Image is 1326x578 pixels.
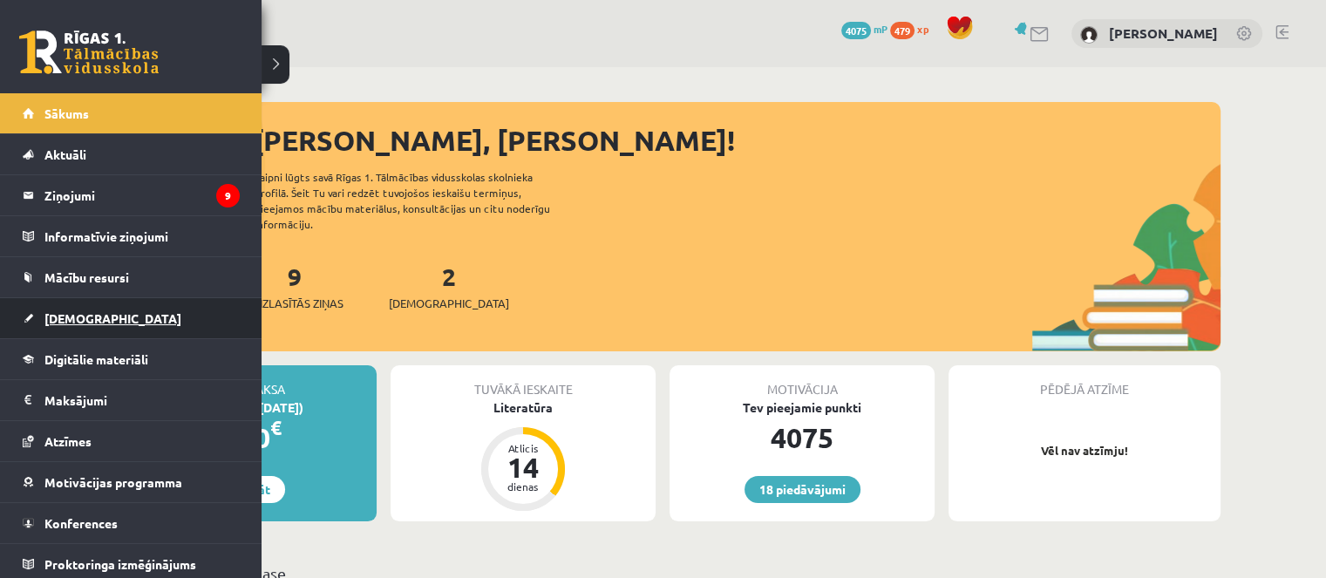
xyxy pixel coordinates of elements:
div: Laipni lūgts savā Rīgas 1. Tālmācības vidusskolas skolnieka profilā. Šeit Tu vari redzēt tuvojošo... [255,169,581,232]
div: Atlicis [497,443,549,453]
span: mP [874,22,887,36]
div: Tuvākā ieskaite [391,365,656,398]
a: Digitālie materiāli [23,339,240,379]
div: 4075 [670,417,935,459]
a: Rīgas 1. Tālmācības vidusskola [19,31,159,74]
span: [DEMOGRAPHIC_DATA] [44,310,181,326]
a: 9Neizlasītās ziņas [246,261,343,312]
span: Neizlasītās ziņas [246,295,343,312]
legend: Maksājumi [44,380,240,420]
span: Aktuāli [44,146,86,162]
a: 479 xp [890,22,937,36]
a: Literatūra Atlicis 14 dienas [391,398,656,513]
a: Maksājumi [23,380,240,420]
a: Informatīvie ziņojumi [23,216,240,256]
div: Tev pieejamie punkti [670,398,935,417]
div: Pēdējā atzīme [949,365,1221,398]
span: [DEMOGRAPHIC_DATA] [389,295,509,312]
a: [PERSON_NAME] [1109,24,1218,42]
p: Vēl nav atzīmju! [957,442,1212,459]
span: Digitālie materiāli [44,351,148,367]
a: 2[DEMOGRAPHIC_DATA] [389,261,509,312]
span: 479 [890,22,915,39]
a: Mācību resursi [23,257,240,297]
span: xp [917,22,928,36]
a: Ziņojumi9 [23,175,240,215]
div: Literatūra [391,398,656,417]
img: Diana Aleksandrova [1080,26,1098,44]
a: 4075 mP [841,22,887,36]
span: Sākums [44,105,89,121]
legend: Ziņojumi [44,175,240,215]
a: Sākums [23,93,240,133]
a: Aktuāli [23,134,240,174]
div: dienas [497,481,549,492]
div: Motivācija [670,365,935,398]
span: Konferences [44,515,118,531]
span: Proktoringa izmēģinājums [44,556,196,572]
a: Konferences [23,503,240,543]
a: Atzīmes [23,421,240,461]
a: 18 piedāvājumi [745,476,860,503]
div: 14 [497,453,549,481]
a: Motivācijas programma [23,462,240,502]
legend: Informatīvie ziņojumi [44,216,240,256]
span: 4075 [841,22,871,39]
span: Motivācijas programma [44,474,182,490]
span: Mācību resursi [44,269,129,285]
span: € [270,415,282,440]
span: Atzīmes [44,433,92,449]
a: [DEMOGRAPHIC_DATA] [23,298,240,338]
div: [PERSON_NAME], [PERSON_NAME]! [253,119,1221,161]
i: 9 [216,184,240,207]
